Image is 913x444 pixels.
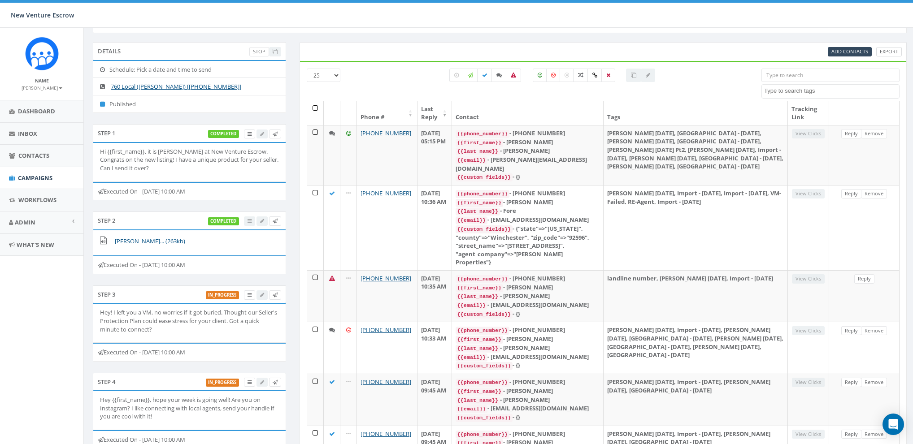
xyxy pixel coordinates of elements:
div: - {} [456,172,600,181]
input: Type to search [761,69,900,82]
div: - [EMAIL_ADDRESS][DOMAIN_NAME] [456,404,600,413]
i: Published [100,101,109,107]
a: Add Contacts [828,47,872,56]
div: - {} [456,361,600,370]
div: Executed On - [DATE] 10:00 AM [93,343,286,362]
label: Pending [449,69,464,82]
small: Name [35,78,49,84]
span: View Campaign Delivery Statistics [248,130,252,137]
div: Step 1 [93,124,286,142]
span: What's New [17,241,54,249]
code: {{custom_fields}} [456,225,513,233]
span: CSV files only [831,48,868,55]
p: Hi {{first_name}}, it is [PERSON_NAME] at New Venture Escrow. Congrats on the new listing! I have... [100,147,279,172]
code: {{custom_fields}} [456,362,513,370]
a: Reply [841,129,861,138]
div: Executed On - [DATE] 10:00 AM [93,182,286,201]
td: [PERSON_NAME] [DATE], [GEOGRAPHIC_DATA] - [DATE], [PERSON_NAME] [DATE], [GEOGRAPHIC_DATA] - [DATE... [604,125,788,185]
td: [PERSON_NAME] [DATE], Import - [DATE], [PERSON_NAME] [DATE], [GEOGRAPHIC_DATA] - [DATE], [PERSON_... [604,322,788,374]
div: - [EMAIL_ADDRESS][DOMAIN_NAME] [456,353,600,362]
td: landline number, [PERSON_NAME] [DATE], Import - [DATE] [604,270,788,322]
div: - [PERSON_NAME] [456,292,600,301]
div: - {} [456,310,600,319]
span: View Campaign Delivery Statistics [248,379,252,385]
th: Last Reply: activate to sort column ascending [417,101,452,125]
code: {{phone_number}} [456,431,509,439]
div: - [PERSON_NAME] [456,283,600,292]
td: [DATE] 05:15 PM [417,125,452,185]
li: Published [93,95,286,113]
div: - [PHONE_NUMBER] [456,378,600,387]
span: Send Test Message [273,130,278,137]
a: [PERSON_NAME] [22,83,62,91]
code: {{last_name}} [456,345,500,353]
label: Delivered [477,69,492,82]
code: {{last_name}} [456,147,500,155]
code: {{phone_number}} [456,327,509,335]
code: {{last_name}} [456,397,500,405]
code: {{last_name}} [456,293,500,301]
code: {{phone_number}} [456,190,509,198]
div: Details [93,42,286,60]
td: [DATE] 09:45 AM [417,374,452,426]
code: {{email}} [456,302,487,310]
div: - [PHONE_NUMBER] [456,430,600,439]
span: Dashboard [18,107,55,115]
span: View Campaign Delivery Statistics [248,291,252,298]
a: Reply [854,274,874,284]
label: Positive [533,69,547,82]
div: - [PERSON_NAME][EMAIL_ADDRESS][DOMAIN_NAME] [456,155,600,172]
td: [DATE] 10:35 AM [417,270,452,322]
a: [PHONE_NUMBER] [361,378,411,386]
div: - [PHONE_NUMBER] [456,274,600,283]
td: [DATE] 10:33 AM [417,322,452,374]
th: Tracking Link [788,101,829,125]
a: [PHONE_NUMBER] [361,430,411,438]
th: Contact [452,101,604,125]
a: Export [876,47,902,56]
label: completed [208,217,239,225]
code: {{first_name}} [456,199,503,207]
code: {{first_name}} [456,388,503,396]
div: Step 4 [93,373,286,391]
span: New Venture Escrow [11,11,74,19]
a: Reply [841,430,861,439]
div: - [PHONE_NUMBER] [456,326,600,335]
span: Send Test Message [273,217,278,224]
a: Reply [841,189,861,198]
li: Schedule: Pick a date and time to send [93,61,286,78]
label: Bounced [506,69,521,82]
label: completed [208,130,239,138]
label: Mixed [573,69,588,82]
code: {{custom_fields}} [456,414,513,422]
div: - [PERSON_NAME] [456,138,600,147]
code: {{email}} [456,156,487,164]
p: Hey {{first_name}}, hope your week is going well! Are you on Instagram? I like connecting with lo... [100,396,279,421]
div: Open Intercom Messenger [883,414,904,435]
code: {{email}} [456,216,487,224]
div: - [PERSON_NAME] [456,344,600,353]
label: in_progress [206,291,239,299]
span: Send Test Message [273,291,278,298]
td: [PERSON_NAME] [DATE], Import - [DATE], Import - [DATE], VM-Failed, RE-Agent, Import - [DATE] [604,185,788,270]
a: Reply [841,378,861,387]
code: {{phone_number}} [456,275,509,283]
code: {{email}} [456,353,487,362]
td: [DATE] 10:36 AM [417,185,452,270]
label: in_progress [206,379,239,387]
div: Step 3 [93,285,286,303]
div: - [PERSON_NAME] [456,387,600,396]
a: [PHONE_NUMBER] [361,129,411,137]
span: Contacts [18,151,49,159]
a: [PHONE_NUMBER] [361,189,411,197]
a: [PHONE_NUMBER] [361,326,411,334]
code: {{first_name}} [456,336,503,344]
div: - [PERSON_NAME] [456,335,600,344]
label: Sending [463,69,478,82]
a: Remove [861,189,887,198]
div: - [PERSON_NAME] [456,147,600,155]
a: [PHONE_NUMBER] [361,274,411,282]
div: Executed On - [DATE] 10:00 AM [93,255,286,274]
div: - [PHONE_NUMBER] [456,129,600,138]
span: Admin [15,218,35,226]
